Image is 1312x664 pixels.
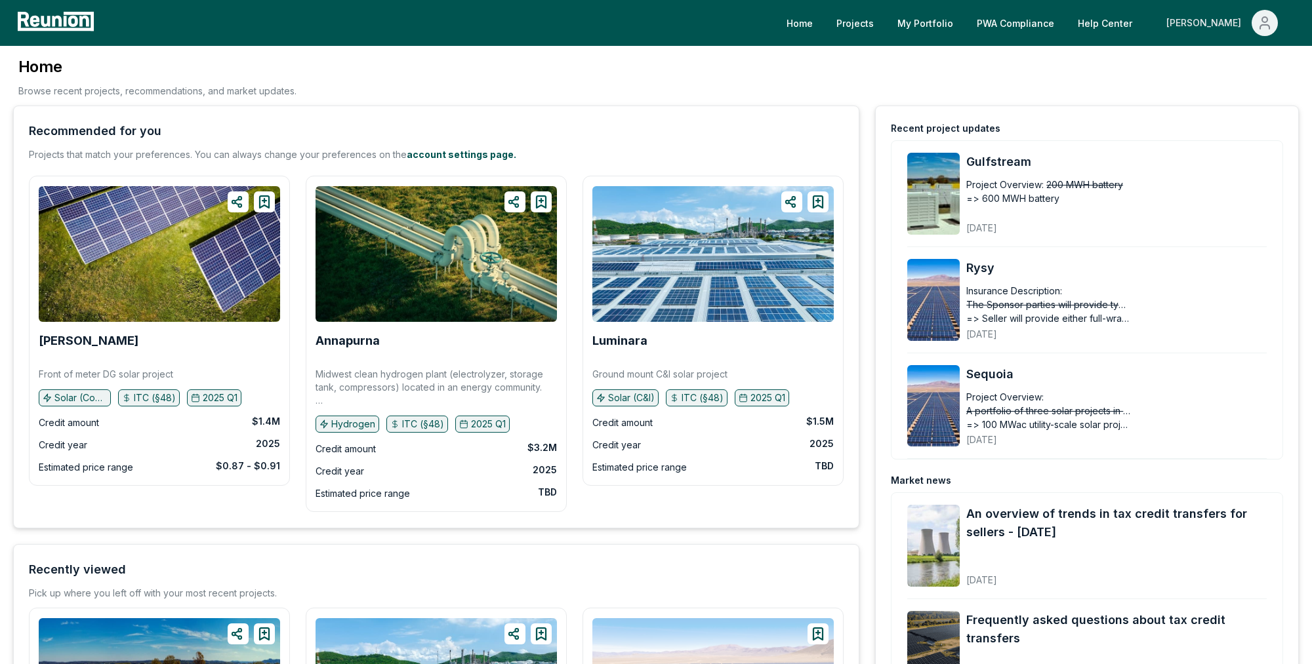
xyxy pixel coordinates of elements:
[39,389,111,406] button: Solar (Community)
[966,404,1130,418] span: A portfolio of three solar projects in construction totaling 285MW and located in [US_STATE], [US...
[806,415,834,428] div: $1.5M
[29,560,126,579] div: Recently viewed
[966,178,1044,191] div: Project Overview:
[592,437,641,453] div: Credit year
[316,186,557,322] img: Annapurna
[826,10,884,36] a: Projects
[966,418,1130,431] span: => 100 MWac utility-scale solar project located in [US_STATE]
[815,459,834,473] div: TBD
[18,84,297,98] p: Browse recent projects, recommendations, and market updates.
[592,459,687,475] div: Estimated price range
[402,418,444,431] p: ITC (§48)
[810,437,834,450] div: 2025
[776,10,823,36] a: Home
[592,415,653,431] div: Credit amount
[216,459,280,473] div: $0.87 - $0.91
[966,564,1267,587] div: [DATE]
[891,122,1000,135] div: Recent project updates
[527,441,557,454] div: $3.2M
[907,365,960,447] img: Sequoia
[608,391,655,404] p: Solar (C&I)
[39,415,99,431] div: Credit amount
[187,389,241,406] button: 2025 Q1
[471,418,506,431] p: 2025 Q1
[134,391,176,404] p: ITC (§48)
[252,415,280,428] div: $1.4M
[533,463,557,477] div: 2025
[592,368,728,381] p: Ground mount C&I solar project
[331,418,375,431] p: Hydrogen
[592,334,647,347] a: Luminara
[966,10,1065,36] a: PWA Compliance
[455,416,510,433] button: 2025 Q1
[29,122,161,140] div: Recommended for you
[966,212,1179,235] div: [DATE]
[750,391,785,404] p: 2025 Q1
[407,149,516,160] a: account settings page.
[966,153,1267,171] a: Gulfstream
[256,437,280,450] div: 2025
[907,505,960,587] img: An overview of trends in tax credit transfers for sellers - October 2025
[966,318,1179,341] div: [DATE]
[966,390,1044,404] div: Project Overview:
[966,191,1059,205] span: => 600 MWH battery
[682,391,724,404] p: ITC (§48)
[966,505,1267,541] a: An overview of trends in tax credit transfers for sellers - [DATE]
[316,486,410,501] div: Estimated price range
[29,587,277,600] div: Pick up where you left off with your most recent projects.
[966,284,1062,298] div: Insurance Description:
[776,10,1299,36] nav: Main
[966,365,1267,383] a: Sequoia
[538,486,557,499] div: TBD
[316,416,379,433] button: Hydrogen
[592,389,659,406] button: Solar (C&I)
[1046,178,1123,191] span: 200 MWH battery
[39,437,87,453] div: Credit year
[1156,10,1288,36] button: [PERSON_NAME]
[1166,10,1246,36] div: [PERSON_NAME]
[887,10,964,36] a: My Portfolio
[891,474,951,487] div: Market news
[907,259,960,341] img: Rysy
[316,334,380,347] a: Annapurna
[907,153,960,235] img: Gulfstream
[316,463,364,479] div: Credit year
[966,423,1179,446] div: [DATE]
[1067,10,1143,36] a: Help Center
[39,334,138,347] a: [PERSON_NAME]
[203,391,237,404] p: 2025 Q1
[316,441,376,457] div: Credit amount
[39,459,133,475] div: Estimated price range
[18,56,297,77] h3: Home
[966,311,1130,325] span: => Seller will provide either full-wrap insurance or indemnity up to 1.20x the total transferred ...
[29,149,407,160] span: Projects that match your preferences. You can always change your preferences on the
[39,186,280,322] img: Whipple
[966,259,1267,277] a: Rysy
[966,611,1267,648] a: Frequently asked questions about tax credit transfers
[39,368,173,381] p: Front of meter DG solar project
[54,391,107,404] p: Solar (Community)
[735,389,789,406] button: 2025 Q1
[592,186,834,322] img: Luminara
[966,298,1130,311] span: The Sponsor parties will provide typical tax credit indemnities. Project will also include insura...
[316,368,557,407] p: Midwest clean hydrogen plant (electrolyzer, storage tank, compressors) located in an energy commu...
